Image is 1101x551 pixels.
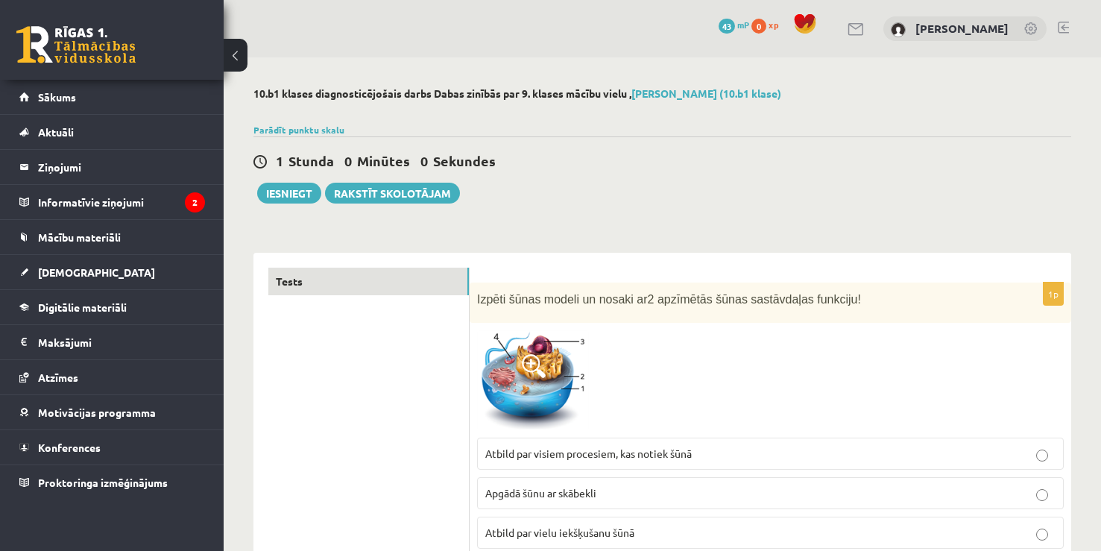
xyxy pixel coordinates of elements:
a: Mācību materiāli [19,220,205,254]
span: Digitālie materiāli [38,300,127,314]
input: Atbild par vielu iekšķušanu šūnā [1036,529,1048,541]
img: 1.png [477,330,589,430]
a: 0 xp [751,19,786,31]
span: 0 [420,152,428,169]
a: Konferences [19,430,205,465]
a: Parādīt punktu skalu [253,124,344,136]
span: Proktoringa izmēģinājums [38,476,168,489]
span: 2 apzīmētās šūnas sastāvdaļas funkciju! [648,293,861,306]
a: Digitālie materiāli [19,290,205,324]
span: Mācību materiāli [38,230,121,244]
a: [PERSON_NAME] [915,21,1009,36]
span: Atbild par visiem procesiem, kas notiek šūnā [485,447,692,460]
span: Stunda [288,152,334,169]
input: Apgādā šūnu ar skābekli [1036,489,1048,501]
a: Aktuāli [19,115,205,149]
a: Sākums [19,80,205,114]
span: Motivācijas programma [38,406,156,419]
span: 43 [719,19,735,34]
span: Apgādā šūnu ar skābekli [485,486,596,500]
input: Atbild par visiem procesiem, kas notiek šūnā [1036,450,1048,462]
a: Motivācijas programma [19,395,205,429]
span: Sekundes [433,152,496,169]
a: Informatīvie ziņojumi2 [19,185,205,219]
p: 1p [1043,282,1064,306]
span: Sākums [38,90,76,104]
a: 43 mP [719,19,749,31]
span: 0 [751,19,766,34]
a: Maksājumi [19,325,205,359]
span: Izpēti šūnas modeli un nosaki ar [477,293,648,306]
span: xp [769,19,778,31]
button: Iesniegt [257,183,321,204]
span: Minūtes [357,152,410,169]
a: [PERSON_NAME] (10.b1 klase) [631,86,781,100]
h2: 10.b1 klases diagnosticējošais darbs Dabas zinībās par 9. klases mācību vielu , [253,87,1071,100]
i: 2 [185,192,205,212]
span: Atbild par vielu iekšķušanu šūnā [485,526,634,539]
a: Tests [268,268,469,295]
a: Atzīmes [19,360,205,394]
img: Aleksejs Hivričs [891,22,906,37]
span: Aktuāli [38,125,74,139]
legend: Ziņojumi [38,150,205,184]
a: Rīgas 1. Tālmācības vidusskola [16,26,136,63]
a: [DEMOGRAPHIC_DATA] [19,255,205,289]
a: Rakstīt skolotājam [325,183,460,204]
span: 1 [276,152,283,169]
legend: Informatīvie ziņojumi [38,185,205,219]
span: [DEMOGRAPHIC_DATA] [38,265,155,279]
a: Ziņojumi [19,150,205,184]
a: Proktoringa izmēģinājums [19,465,205,500]
span: Atzīmes [38,371,78,384]
legend: Maksājumi [38,325,205,359]
span: 0 [344,152,352,169]
span: mP [737,19,749,31]
span: Konferences [38,441,101,454]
